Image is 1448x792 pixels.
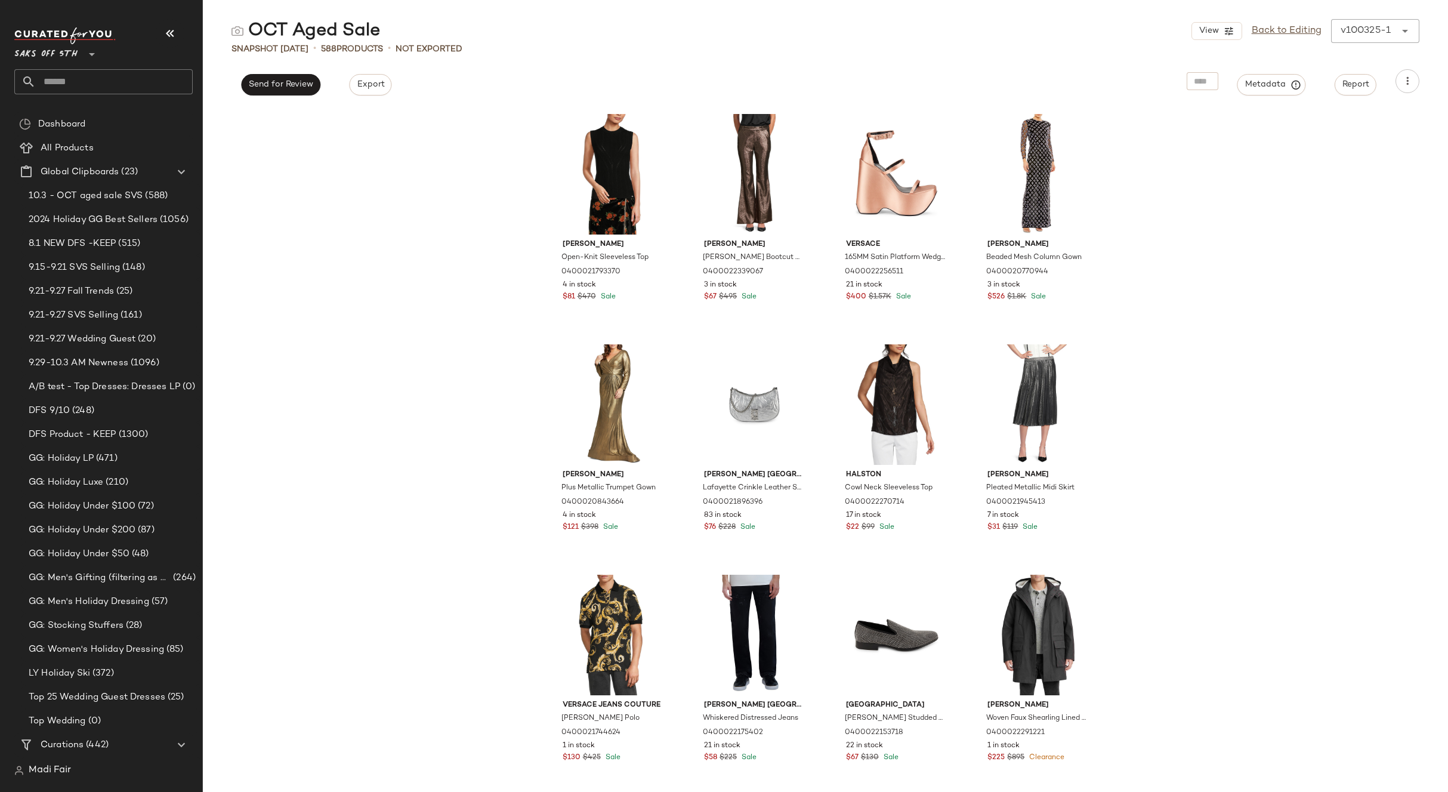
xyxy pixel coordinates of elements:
span: 3 in stock [704,280,737,291]
span: Report [1342,80,1369,90]
span: 0400022256511 [845,267,903,278]
span: GG: Holiday Under $200 [29,523,135,537]
span: (1300) [116,428,149,442]
span: 0400022175402 [703,728,763,738]
span: $22 [846,522,859,533]
span: $31 [987,522,1000,533]
span: 588 [321,45,336,54]
span: Sale [598,293,616,301]
span: $58 [704,753,717,763]
span: $425 [583,753,601,763]
div: OCT Aged Sale [231,19,380,43]
img: 0400022339067_GOLDMETAL [694,114,814,235]
span: (248) [70,404,94,418]
span: Saks OFF 5TH [14,41,78,62]
span: (1096) [128,356,159,370]
span: $526 [987,292,1005,303]
span: GG: Stocking Stuffers [29,619,124,633]
span: Beaded Mesh Column Gown [986,252,1082,263]
span: Clearance [1027,754,1064,762]
span: $228 [718,522,736,533]
span: Sale [603,754,620,762]
span: (264) [171,571,196,585]
span: 0400021793370 [561,267,620,278]
span: Sale [877,523,894,531]
img: 0400020770944 [978,114,1098,235]
span: (0) [86,714,101,728]
span: 0400020770944 [986,267,1048,278]
span: $225 [720,753,737,763]
span: DFS Product - KEEP [29,428,116,442]
span: 1 in stock [563,741,595,751]
img: 0400020843664 [553,344,673,465]
span: $67 [846,753,859,763]
span: Whiskered Distressed Jeans [703,713,798,724]
span: 0400022339067 [703,267,763,278]
span: (72) [135,500,154,513]
span: 0400022153718 [845,728,903,738]
span: (57) [149,595,168,609]
span: 4 in stock [563,510,596,521]
span: [PERSON_NAME] Polo [561,713,640,724]
img: 0400021744624_BLACKGOLD [553,575,673,695]
span: Woven Faux Shearling Lined Parka [986,713,1087,724]
span: $99 [862,522,875,533]
span: Export [356,80,384,90]
span: [PERSON_NAME] [987,239,1088,250]
span: (48) [129,547,149,561]
span: View [1198,26,1218,36]
span: [PERSON_NAME] [987,700,1088,711]
span: Top 25 Wedding Guest Dresses [29,691,165,704]
span: [PERSON_NAME] [704,239,805,250]
span: [PERSON_NAME] [563,239,663,250]
span: 1 in stock [987,741,1020,751]
span: (25) [165,691,184,704]
span: 4 in stock [563,280,596,291]
span: 165MM Satin Platform Wedge Sandals [845,252,946,263]
span: GG: Holiday LP [29,452,94,466]
img: 0400022256511 [836,114,956,235]
span: 9.21-9.27 SVS Selling [29,309,118,322]
button: Send for Review [241,74,320,95]
span: $130 [563,753,581,763]
span: [PERSON_NAME] [987,470,1088,480]
a: Back to Editing [1252,24,1322,38]
span: All Products [41,141,94,155]
img: 0400021945413_GUNMETAL [978,344,1098,465]
img: 0400022270714 [836,344,956,465]
span: Sale [1020,523,1038,531]
img: 0400022175402_BLACK [694,575,814,695]
span: Top Wedding [29,714,86,728]
span: • [313,42,316,56]
span: Sale [881,754,899,762]
span: $1.57K [869,292,891,303]
span: 17 in stock [846,510,881,521]
img: svg%3e [231,25,243,37]
span: 0400021945413 [986,497,1045,508]
span: (87) [135,523,155,537]
span: 9.21-9.27 Fall Trends [29,285,114,298]
span: 9.15-9.21 SVS Selling [29,261,120,275]
span: (25) [114,285,133,298]
span: Global Clipboards [41,165,119,179]
img: 0400021896396_SILVER [694,344,814,465]
span: (23) [119,165,138,179]
span: Sale [739,293,757,301]
span: 21 in stock [704,741,740,751]
span: 0400021744624 [561,728,620,738]
span: (161) [118,309,142,322]
span: (372) [90,667,114,680]
span: 22 in stock [846,741,883,751]
span: (85) [164,643,184,657]
img: svg%3e [14,766,24,775]
span: [PERSON_NAME] [563,470,663,480]
span: (515) [116,237,140,251]
span: Curations [41,738,84,752]
span: Sale [601,523,618,531]
span: $1.8K [1007,292,1026,303]
button: Metadata [1237,74,1306,95]
span: 0400022291221 [986,728,1045,738]
span: [PERSON_NAME] Studded Loafers [845,713,946,724]
span: (588) [143,189,168,203]
span: 83 in stock [704,510,742,521]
